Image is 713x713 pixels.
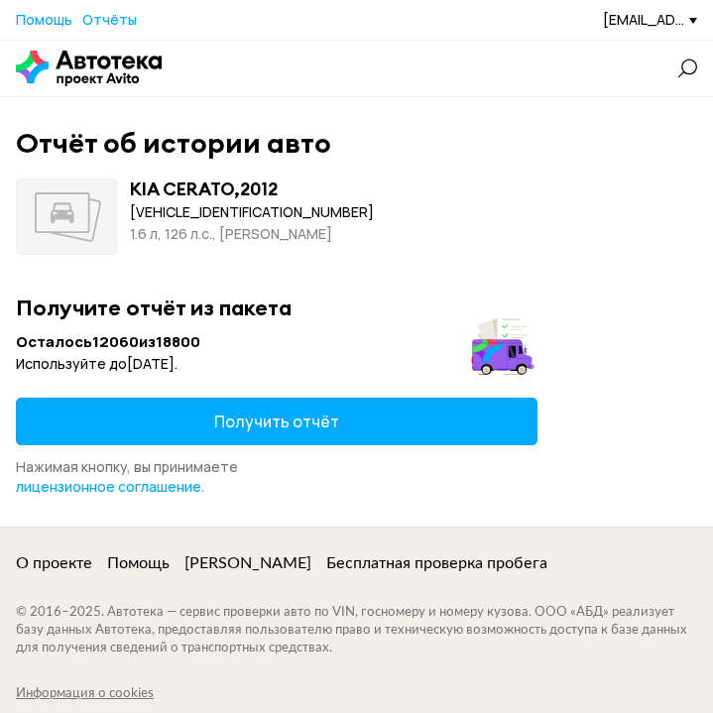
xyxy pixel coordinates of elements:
a: Бесплатная проверка пробега [326,552,547,574]
span: Получить отчёт [214,411,339,432]
a: [PERSON_NAME] [184,552,311,574]
div: KIA CERATO , 2012 [130,178,278,200]
a: Помощь [107,552,170,574]
a: Информация о cookies [16,685,253,703]
div: Осталось 12060 из 18800 [16,332,537,352]
span: Нажимая кнопку, вы принимаете . [16,457,238,496]
span: Отчёты [82,10,137,29]
div: Получите отчёт из пакета [16,295,697,320]
div: Используйте до [DATE] . [16,354,537,374]
span: Помощь [16,10,72,29]
a: Помощь [16,10,72,30]
span: лицензионное соглашение [16,477,201,496]
a: Отчёты [82,10,137,30]
div: [EMAIL_ADDRESS][DOMAIN_NAME] [603,10,697,29]
button: Получить отчёт [16,398,537,445]
div: Отчёт об истории авто [16,127,331,161]
a: лицензионное соглашение [16,477,201,497]
div: 1.6 л, 126 л.c., [PERSON_NAME] [130,223,358,245]
div: © 2016– 2025 . Автотека — сервис проверки авто по VIN, госномеру и номеру кузова. ООО «АБД» реали... [16,604,697,657]
a: О проекте [16,552,92,574]
div: [VEHICLE_IDENTIFICATION_NUMBER] [130,201,358,223]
